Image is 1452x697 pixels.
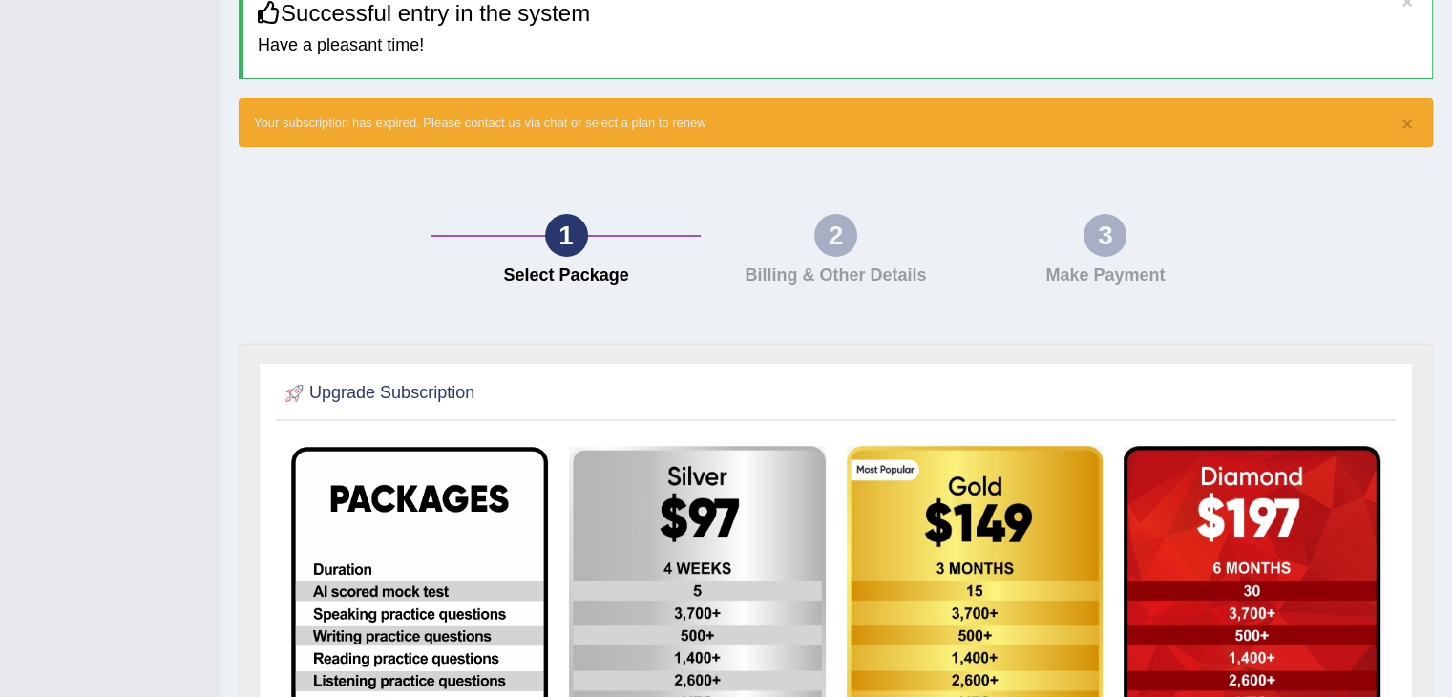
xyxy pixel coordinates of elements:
[258,36,1418,55] h4: Have a pleasant time!
[239,98,1433,147] div: Your subscription has expired. Please contact us via chat or select a plan to renew
[1084,214,1126,257] div: 3
[814,214,857,257] div: 2
[258,1,1418,26] h3: Successful entry in the system
[281,379,474,408] h2: Upgrade Subscription
[441,266,691,285] h4: Select Package
[545,214,588,257] div: 1
[1401,114,1413,134] button: ×
[710,266,960,285] h4: Billing & Other Details
[980,266,1231,285] h4: Make Payment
